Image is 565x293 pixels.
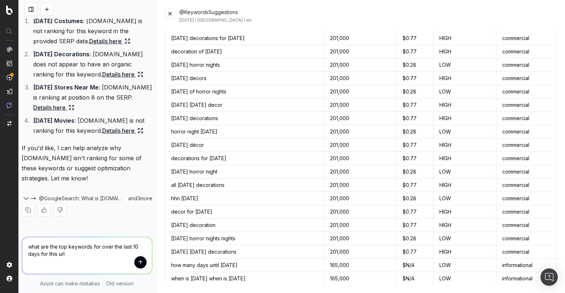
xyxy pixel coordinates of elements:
[33,17,83,25] strong: [DATE] Costumes
[102,69,143,79] a: Details here
[397,85,434,99] td: $0.28
[496,232,556,245] td: commercial
[6,88,12,94] img: Studio
[496,192,556,205] td: commercial
[496,45,556,58] td: commercial
[165,205,324,219] td: decor for [DATE]
[6,5,13,15] img: Botify logo
[496,272,556,285] td: informational
[324,152,396,165] td: 201,000
[434,179,496,192] td: HIGH
[496,58,556,72] td: commercial
[33,117,74,124] strong: [DATE] Movies
[33,102,74,113] a: Details here
[165,99,324,112] td: [DATE] [DATE] decor
[165,72,324,85] td: [DATE] decors
[165,125,324,139] td: horror night [DATE]
[106,280,134,287] a: Old version
[397,205,434,219] td: $0.77
[397,272,434,285] td: $N/A
[6,60,12,66] img: Intelligence
[31,49,152,79] li: : [DOMAIN_NAME] does not appear to have an organic ranking for this keyword.
[324,219,396,232] td: 201,000
[397,32,434,45] td: $0.77
[165,58,324,72] td: [DATE] horror nights
[102,126,143,136] a: Details here
[496,112,556,125] td: commercial
[165,245,324,259] td: [DATE] [DATE] decorations
[434,58,496,72] td: LOW
[540,268,558,286] div: Open Intercom Messenger
[324,85,396,99] td: 201,000
[6,47,12,52] img: Analytics
[397,72,434,85] td: $0.77
[434,139,496,152] td: HIGH
[324,232,396,245] td: 201,000
[165,192,324,205] td: hhn [DATE]
[165,179,324,192] td: all [DATE] decorations
[434,219,496,232] td: HIGH
[397,99,434,112] td: $0.77
[397,232,434,245] td: $0.28
[125,195,152,202] div: and 3 more
[496,179,556,192] td: commercial
[6,74,12,80] img: Activation
[324,32,396,45] td: 201,000
[165,139,324,152] td: [DATE] décor
[165,219,324,232] td: [DATE] decoration
[165,85,324,99] td: [DATE] of horror nights
[397,139,434,152] td: $0.77
[397,179,434,192] td: $0.77
[434,45,496,58] td: HIGH
[179,17,557,23] div: [DATE] / [GEOGRAPHIC_DATA] / en
[324,165,396,179] td: 201,000
[434,272,496,285] td: LOW
[324,112,396,125] td: 201,000
[397,152,434,165] td: $0.77
[324,179,396,192] td: 201,000
[324,72,396,85] td: 201,000
[434,259,496,272] td: LOW
[434,99,496,112] td: HIGH
[324,192,396,205] td: 201,000
[496,152,556,165] td: commercial
[31,82,152,113] li: : [DOMAIN_NAME] is ranking at position 8 on the SERP.
[22,143,152,183] p: If you'd like, I can help analyze why [DOMAIN_NAME] isn't ranking for some of these keywords or s...
[89,36,130,46] a: Details here
[397,245,434,259] td: $0.77
[496,219,556,232] td: commercial
[324,99,396,112] td: 201,000
[6,102,12,108] img: Assist
[434,192,496,205] td: LOW
[33,84,99,91] strong: [DATE] Stores Near Me
[496,139,556,152] td: commercial
[324,259,396,272] td: 165,000
[434,32,496,45] td: HIGH
[33,51,90,58] strong: [DATE] Decorations
[434,125,496,139] td: LOW
[397,219,434,232] td: $0.77
[397,125,434,139] td: $0.28
[434,72,496,85] td: HIGH
[324,245,396,259] td: 201,000
[165,32,324,45] td: [DATE] decorations for [DATE]
[39,195,125,202] span: @GoogleSearch: What is [DOMAIN_NAME] ranking for this keyword? for "[DATE] costumes" on desktop f...
[434,165,496,179] td: LOW
[496,72,556,85] td: commercial
[434,205,496,219] td: HIGH
[165,152,324,165] td: decorations for [DATE]
[434,152,496,165] td: HIGH
[165,112,324,125] td: [DATE] decorations
[324,45,396,58] td: 201,000
[324,125,396,139] td: 201,000
[324,205,396,219] td: 201,000
[40,280,100,287] p: Assist can make mistakes
[397,58,434,72] td: $0.28
[179,9,557,23] div: @KeywordsSuggestions
[496,125,556,139] td: commercial
[397,112,434,125] td: $0.77
[496,245,556,259] td: commercial
[434,245,496,259] td: HIGH
[165,272,324,285] td: when is [DATE] when is [DATE]
[165,232,324,245] td: [DATE] horror nights nights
